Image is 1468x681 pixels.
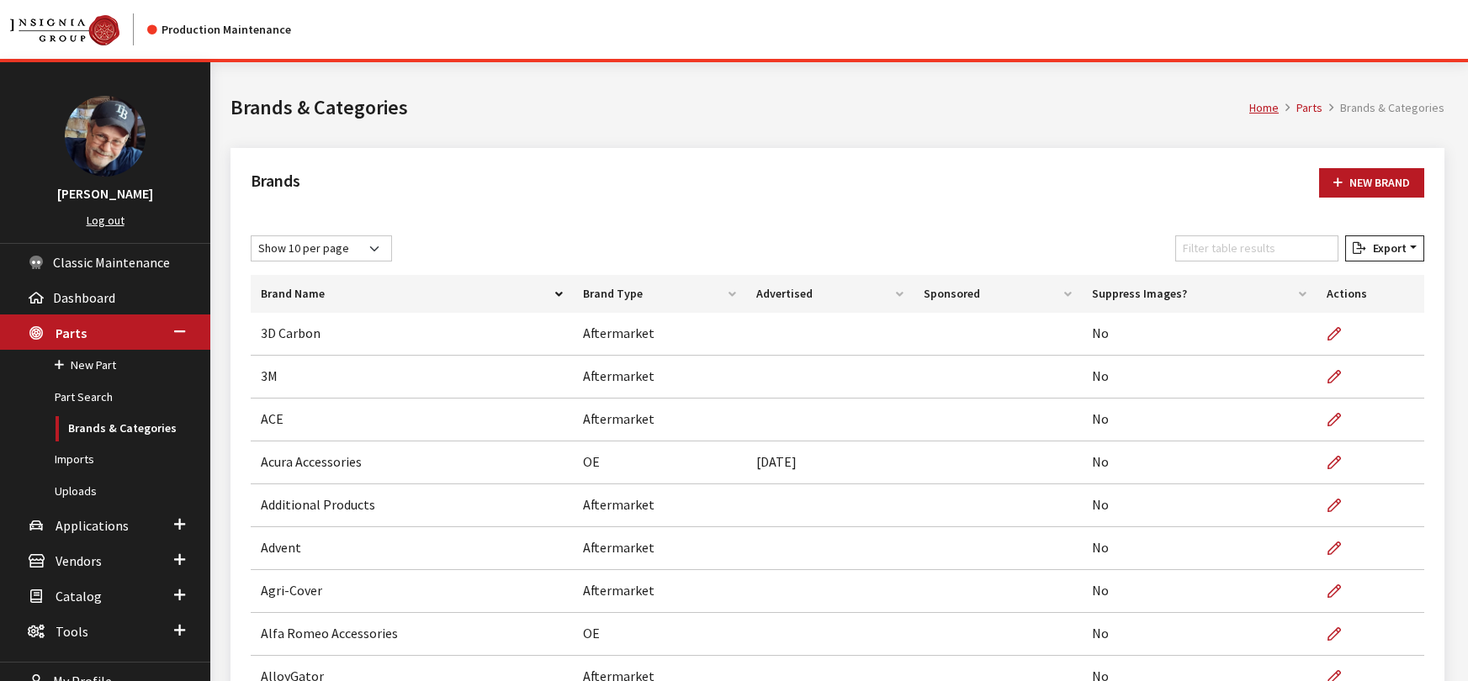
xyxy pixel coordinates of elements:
[251,570,573,613] td: Agri-Cover
[247,168,304,193] h2: Brands
[583,625,600,641] span: OE
[56,517,129,534] span: Applications
[56,623,88,640] span: Tools
[1092,496,1109,513] span: No
[1327,313,1355,355] a: Edit Brand
[1327,399,1355,441] a: Edit Brand
[147,21,291,39] div: Production Maintenance
[87,213,125,228] a: Log out
[1175,235,1338,261] input: Filter table results
[1345,235,1424,261] button: Export
[53,254,170,271] span: Classic Maintenance
[231,92,1249,123] h1: Brands & Categories
[1092,582,1109,599] span: No
[583,367,655,384] span: Aftermarket
[10,15,119,45] img: Catalog Maintenance
[10,13,147,45] a: Insignia Group logo
[251,356,573,399] td: 3M
[56,588,102,604] span: Catalog
[573,275,746,313] th: Brand Type: activate to sort column ascending
[1092,453,1109,470] span: No
[1327,613,1355,655] a: Edit Brand
[583,453,600,470] span: OE
[1092,367,1109,384] span: No
[1092,410,1109,427] span: No
[251,613,573,656] td: Alfa Romeo Accessories
[1327,356,1355,398] a: Edit Brand
[251,484,573,527] td: Additional Products
[1327,441,1355,483] a: Edit Brand
[65,96,146,177] img: Ray Goodwin
[53,289,115,306] span: Dashboard
[1327,527,1355,569] a: Edit Brand
[1082,275,1317,313] th: Suppress Images?: activate to sort column ascending
[1327,570,1355,612] a: Edit Brand
[251,441,573,484] td: Acura Accessories
[583,582,655,599] span: Aftermarket
[1322,99,1444,117] li: Brands & Categories
[17,183,193,203] h3: [PERSON_NAME]
[1249,100,1279,115] a: Home
[1092,625,1109,641] span: No
[56,552,102,569] span: Vendors
[1319,168,1424,198] a: New Brand
[1279,99,1322,117] li: Parts
[251,275,573,313] th: Brand Name: activate to sort column descending
[251,527,573,570] td: Advent
[1092,539,1109,556] span: No
[251,313,573,356] td: 3D Carbon
[746,275,914,313] th: Advertised: activate to sort column ascending
[583,496,655,513] span: Aftermarket
[1092,325,1109,341] span: No
[914,275,1082,313] th: Sponsored: activate to sort column ascending
[1317,275,1424,313] th: Actions
[746,441,914,484] td: [DATE]
[583,410,655,427] span: Aftermarket
[583,325,655,341] span: Aftermarket
[251,399,573,441] td: ACE
[56,325,87,341] span: Parts
[583,539,655,556] span: Aftermarket
[1366,240,1407,256] span: Export
[1327,484,1355,526] a: Edit Brand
